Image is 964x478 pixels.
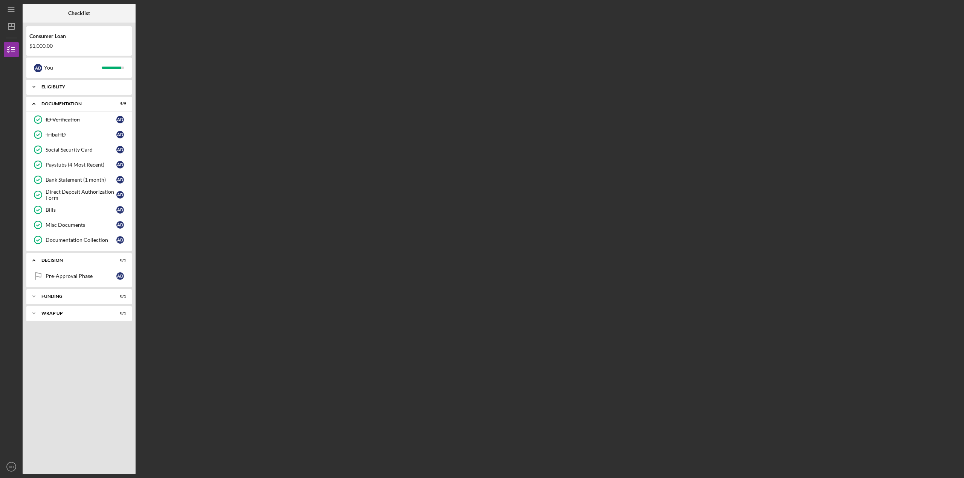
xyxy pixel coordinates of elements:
[44,61,102,74] div: You
[30,269,128,284] a: Pre-Approval PhaseAD
[116,191,124,199] div: A D
[30,232,128,247] a: Documentation CollectionAD
[113,258,126,263] div: 0 / 1
[116,272,124,280] div: A D
[30,112,128,127] a: ID VerificationAD
[113,294,126,299] div: 0 / 1
[9,465,14,469] text: AD
[46,207,116,213] div: Bills
[116,131,124,138] div: A D
[116,176,124,184] div: A D
[116,221,124,229] div: A D
[29,43,129,49] div: $1,000.00
[30,157,128,172] a: Paystubs (4 Most Recent)AD
[30,172,128,187] a: Bank Statement (1 month)AD
[46,132,116,138] div: Tribal ID
[46,273,116,279] div: Pre-Approval Phase
[113,102,126,106] div: 9 / 9
[34,64,42,72] div: A D
[116,161,124,168] div: A D
[46,117,116,123] div: ID Verification
[46,162,116,168] div: Paystubs (4 Most Recent)
[30,202,128,217] a: BillsAD
[46,147,116,153] div: Social Security Card
[30,217,128,232] a: Misc DocumentsAD
[116,206,124,214] div: A D
[68,10,90,16] b: Checklist
[41,294,107,299] div: Funding
[116,146,124,153] div: A D
[46,222,116,228] div: Misc Documents
[46,237,116,243] div: Documentation Collection
[41,258,107,263] div: Decision
[113,311,126,316] div: 0 / 1
[116,116,124,123] div: A D
[116,236,124,244] div: A D
[29,33,129,39] div: Consumer Loan
[30,127,128,142] a: Tribal IDAD
[30,187,128,202] a: Direct Deposit Authorization FormAD
[41,85,122,89] div: Eligiblity
[41,311,107,316] div: Wrap up
[30,142,128,157] a: Social Security CardAD
[41,102,107,106] div: Documentation
[4,459,19,474] button: AD
[46,177,116,183] div: Bank Statement (1 month)
[46,189,116,201] div: Direct Deposit Authorization Form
